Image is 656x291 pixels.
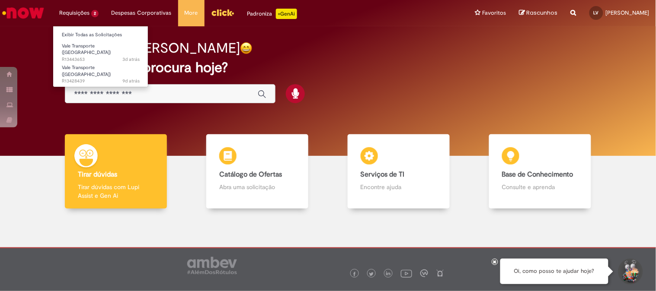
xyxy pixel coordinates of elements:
[483,9,506,17] span: Favoritos
[78,170,117,179] b: Tirar dúvidas
[328,134,470,209] a: Serviços de TI Encontre ajuda
[606,9,650,16] span: [PERSON_NAME]
[62,43,111,56] span: Vale Transporte ([GEOGRAPHIC_DATA])
[53,30,148,40] a: Exibir Todas as Solicitações
[53,41,148,60] a: Aberto R13443653 : Vale Transporte (VT)
[502,170,573,179] b: Base de Conhecimento
[502,183,578,191] p: Consulte e aprenda
[62,56,140,63] span: R13443653
[62,78,140,85] span: R13428439
[78,183,154,200] p: Tirar dúvidas com Lupi Assist e Gen Ai
[122,78,140,84] time: 19/08/2025 12:49:35
[401,268,412,279] img: logo_footer_youtube.png
[386,272,390,277] img: logo_footer_linkedin.png
[1,4,45,22] img: ServiceNow
[211,6,234,19] img: click_logo_yellow_360x200.png
[469,134,611,209] a: Base de Conhecimento Consulte e aprenda
[59,9,90,17] span: Requisições
[112,9,172,17] span: Despesas Corporativas
[247,9,297,19] div: Padroniza
[122,78,140,84] span: 9d atrás
[361,170,405,179] b: Serviços de TI
[500,259,608,284] div: Oi, como posso te ajudar hoje?
[219,170,282,179] b: Catálogo de Ofertas
[187,257,237,274] img: logo_footer_ambev_rotulo_gray.png
[519,9,558,17] a: Rascunhos
[45,134,187,209] a: Tirar dúvidas Tirar dúvidas com Lupi Assist e Gen Ai
[219,183,295,191] p: Abra uma solicitação
[185,9,198,17] span: More
[436,269,444,277] img: logo_footer_naosei.png
[276,9,297,19] p: +GenAi
[594,10,599,16] span: LV
[122,56,140,63] span: 3d atrás
[62,64,111,78] span: Vale Transporte ([GEOGRAPHIC_DATA])
[187,134,328,209] a: Catálogo de Ofertas Abra uma solicitação
[122,56,140,63] time: 25/08/2025 11:11:57
[91,10,99,17] span: 2
[240,42,253,54] img: happy-face.png
[617,259,643,285] button: Iniciar Conversa de Suporte
[527,9,558,17] span: Rascunhos
[420,269,428,277] img: logo_footer_workplace.png
[53,26,148,87] ul: Requisições
[369,272,374,276] img: logo_footer_twitter.png
[65,60,591,75] h2: O que você procura hoje?
[53,63,148,82] a: Aberto R13428439 : Vale Transporte (VT)
[65,41,240,56] h2: Boa tarde, [PERSON_NAME]
[361,183,437,191] p: Encontre ajuda
[352,272,357,276] img: logo_footer_facebook.png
